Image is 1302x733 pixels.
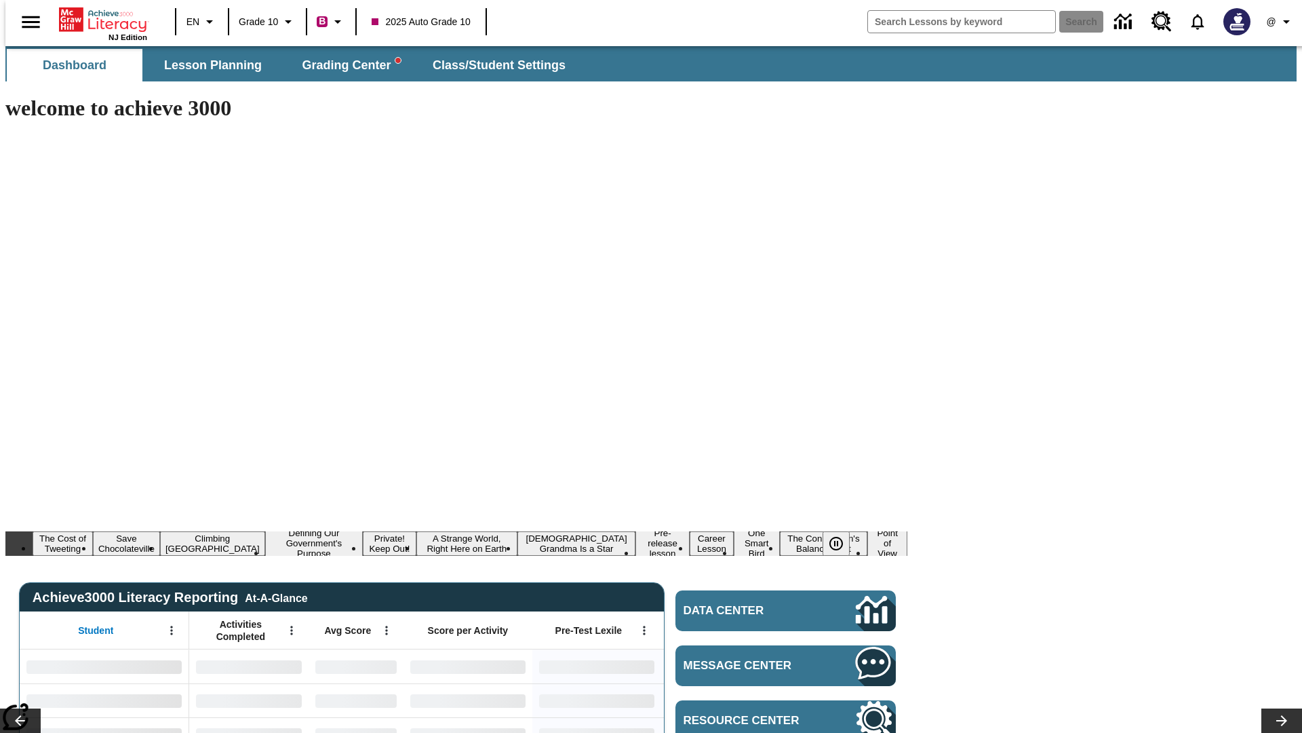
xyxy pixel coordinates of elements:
[180,10,224,34] button: Language: EN, Select a language
[281,620,302,641] button: Open Menu
[5,46,1297,81] div: SubNavbar
[1259,10,1302,34] button: Profile/Settings
[1261,709,1302,733] button: Lesson carousel, Next
[675,645,896,686] a: Message Center
[239,15,278,29] span: Grade 10
[186,15,199,29] span: EN
[428,624,509,637] span: Score per Activity
[422,49,576,81] button: Class/Student Settings
[189,683,309,717] div: No Data,
[1143,3,1180,40] a: Resource Center, Will open in new tab
[372,15,470,29] span: 2025 Auto Grade 10
[684,604,810,618] span: Data Center
[1223,8,1250,35] img: Avatar
[823,531,850,556] button: Pause
[867,526,907,561] button: Slide 12 Point of View
[309,650,403,683] div: No Data,
[734,526,780,561] button: Slide 10 One Smart Bird
[265,526,363,561] button: Slide 4 Defining Our Government's Purpose
[33,590,308,605] span: Achieve3000 Literacy Reporting
[1266,15,1276,29] span: @
[164,58,262,73] span: Lesson Planning
[1106,3,1143,41] a: Data Center
[283,49,419,81] button: Grading Center
[1215,4,1259,39] button: Select a new avatar
[690,531,734,556] button: Slide 9 Career Lesson
[189,650,309,683] div: No Data,
[1180,4,1215,39] a: Notifications
[675,590,896,631] a: Data Center
[309,683,403,717] div: No Data,
[555,624,623,637] span: Pre-Test Lexile
[319,13,325,30] span: B
[5,49,578,81] div: SubNavbar
[233,10,302,34] button: Grade: Grade 10, Select a grade
[363,531,416,556] button: Slide 5 Private! Keep Out!
[311,10,351,34] button: Boost Class color is violet red. Change class color
[684,659,815,673] span: Message Center
[684,714,815,728] span: Resource Center
[78,624,113,637] span: Student
[376,620,397,641] button: Open Menu
[517,531,635,556] button: Slide 7 South Korean Grandma Is a Star
[160,531,265,556] button: Slide 3 Climbing Mount Tai
[196,618,285,643] span: Activities Completed
[59,5,147,41] div: Home
[7,49,142,81] button: Dashboard
[634,620,654,641] button: Open Menu
[416,531,517,556] button: Slide 6 A Strange World, Right Here on Earth
[302,58,400,73] span: Grading Center
[33,531,93,556] button: Slide 1 The Cost of Tweeting
[11,2,51,42] button: Open side menu
[324,624,371,637] span: Avg Score
[161,620,182,641] button: Open Menu
[780,531,868,556] button: Slide 11 The Constitution's Balancing Act
[245,590,307,605] div: At-A-Glance
[145,49,281,81] button: Lesson Planning
[868,11,1055,33] input: search field
[433,58,566,73] span: Class/Student Settings
[59,6,147,33] a: Home
[108,33,147,41] span: NJ Edition
[395,58,401,63] svg: writing assistant alert
[93,531,160,556] button: Slide 2 Save Chocolateville
[5,96,907,121] h1: welcome to achieve 3000
[43,58,106,73] span: Dashboard
[823,531,863,556] div: Pause
[635,526,690,561] button: Slide 8 Pre-release lesson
